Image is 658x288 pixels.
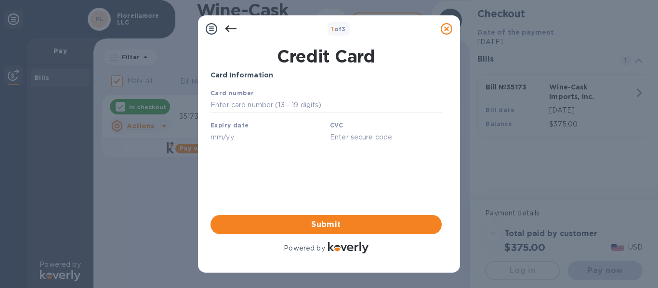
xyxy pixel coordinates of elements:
[211,71,273,79] b: Card Information
[211,88,442,147] iframe: Your browser does not support iframes
[207,46,446,66] h1: Credit Card
[331,25,346,33] b: of 3
[211,215,442,234] button: Submit
[284,243,325,253] p: Powered by
[218,219,434,230] span: Submit
[331,25,334,33] span: 1
[328,242,368,253] img: Logo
